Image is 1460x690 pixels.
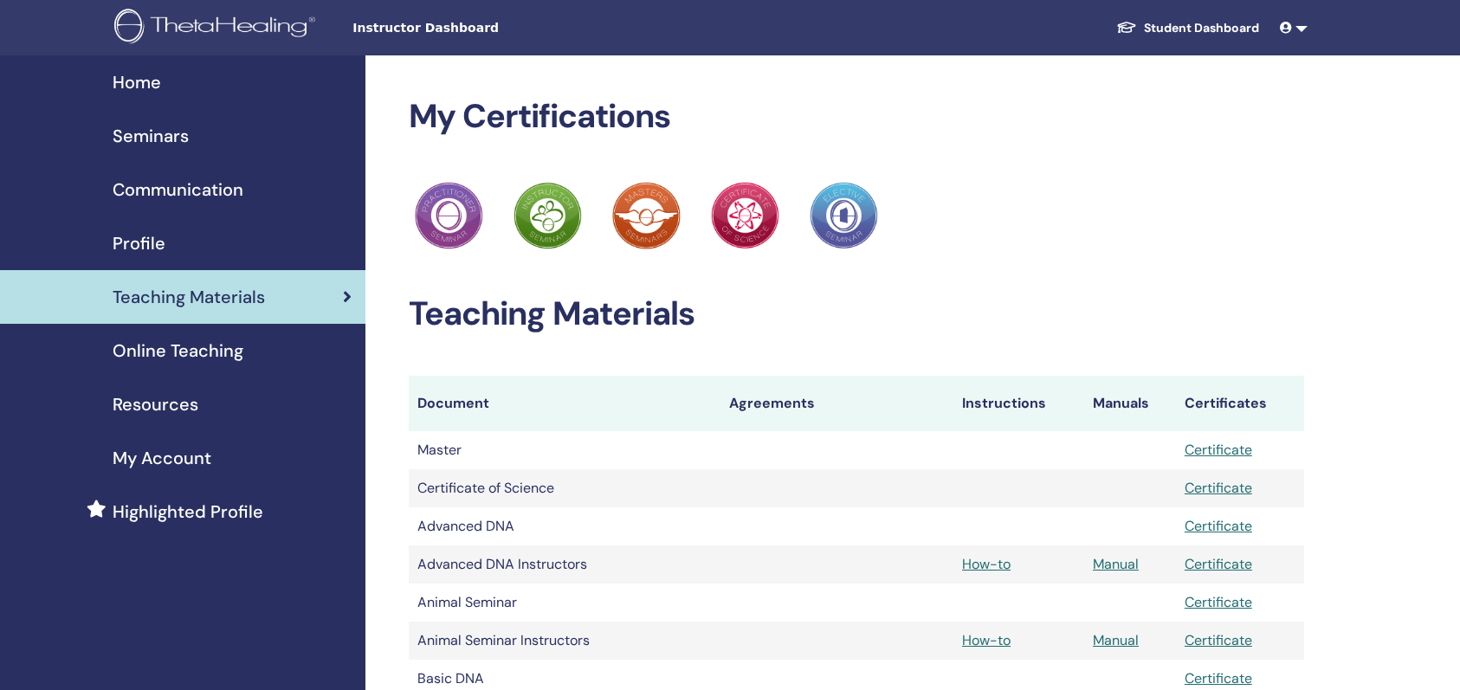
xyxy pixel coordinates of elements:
span: Highlighted Profile [113,499,263,525]
th: Document [409,376,720,431]
a: Student Dashboard [1102,12,1273,44]
img: Practitioner [612,182,680,249]
h2: My Certifications [409,97,1305,137]
span: Profile [113,230,165,256]
a: How-to [962,555,1011,573]
a: Certificate [1185,555,1252,573]
img: Practitioner [415,182,482,249]
span: My Account [113,445,211,471]
th: Certificates [1176,376,1304,431]
td: Advanced DNA Instructors [409,545,720,584]
td: Certificate of Science [409,469,720,507]
td: Master [409,431,720,469]
th: Agreements [720,376,954,431]
a: Certificate [1185,517,1252,535]
th: Instructions [953,376,1084,431]
a: Certificate [1185,441,1252,459]
span: Home [113,69,161,95]
img: Practitioner [711,182,778,249]
a: Certificate [1185,631,1252,649]
a: Certificate [1185,669,1252,687]
a: Certificate [1185,479,1252,497]
span: Instructor Dashboard [352,19,612,37]
a: Manual [1093,631,1139,649]
th: Manuals [1084,376,1176,431]
a: Manual [1093,555,1139,573]
td: Advanced DNA [409,507,720,545]
span: Resources [113,391,198,417]
span: Seminars [113,123,189,149]
img: Practitioner [514,182,581,249]
img: logo.png [114,9,321,48]
span: Online Teaching [113,338,243,364]
h2: Teaching Materials [409,294,1305,334]
td: Animal Seminar [409,584,720,622]
img: Practitioner [810,182,877,249]
td: Animal Seminar Instructors [409,622,720,660]
a: How-to [962,631,1011,649]
a: Certificate [1185,593,1252,611]
span: Teaching Materials [113,284,265,310]
span: Communication [113,177,243,203]
img: graduation-cap-white.svg [1116,20,1137,35]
